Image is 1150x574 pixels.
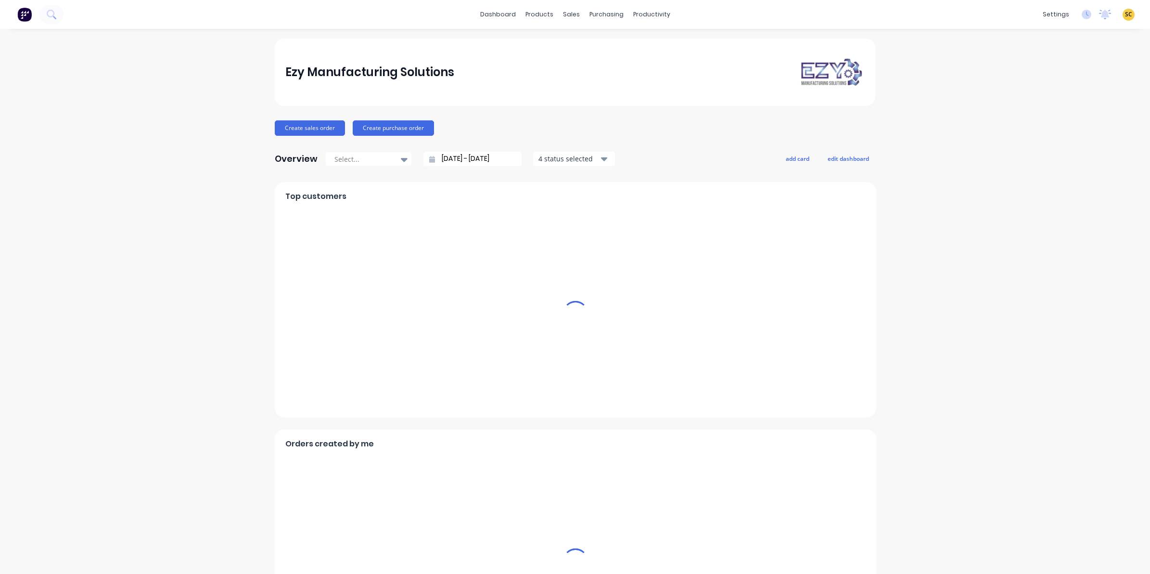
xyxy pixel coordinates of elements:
div: products [521,7,558,22]
div: productivity [628,7,675,22]
button: 4 status selected [533,152,615,166]
span: Orders created by me [285,438,374,450]
button: Create sales order [275,120,345,136]
img: Factory [17,7,32,22]
div: settings [1038,7,1074,22]
div: purchasing [585,7,628,22]
span: SC [1125,10,1132,19]
div: Overview [275,149,318,169]
div: sales [558,7,585,22]
div: Ezy Manufacturing Solutions [285,63,454,82]
button: add card [779,152,816,165]
a: dashboard [475,7,521,22]
button: Create purchase order [353,120,434,136]
span: Top customers [285,191,346,202]
div: 4 status selected [538,154,599,164]
img: Ezy Manufacturing Solutions [797,56,865,88]
button: edit dashboard [821,152,875,165]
